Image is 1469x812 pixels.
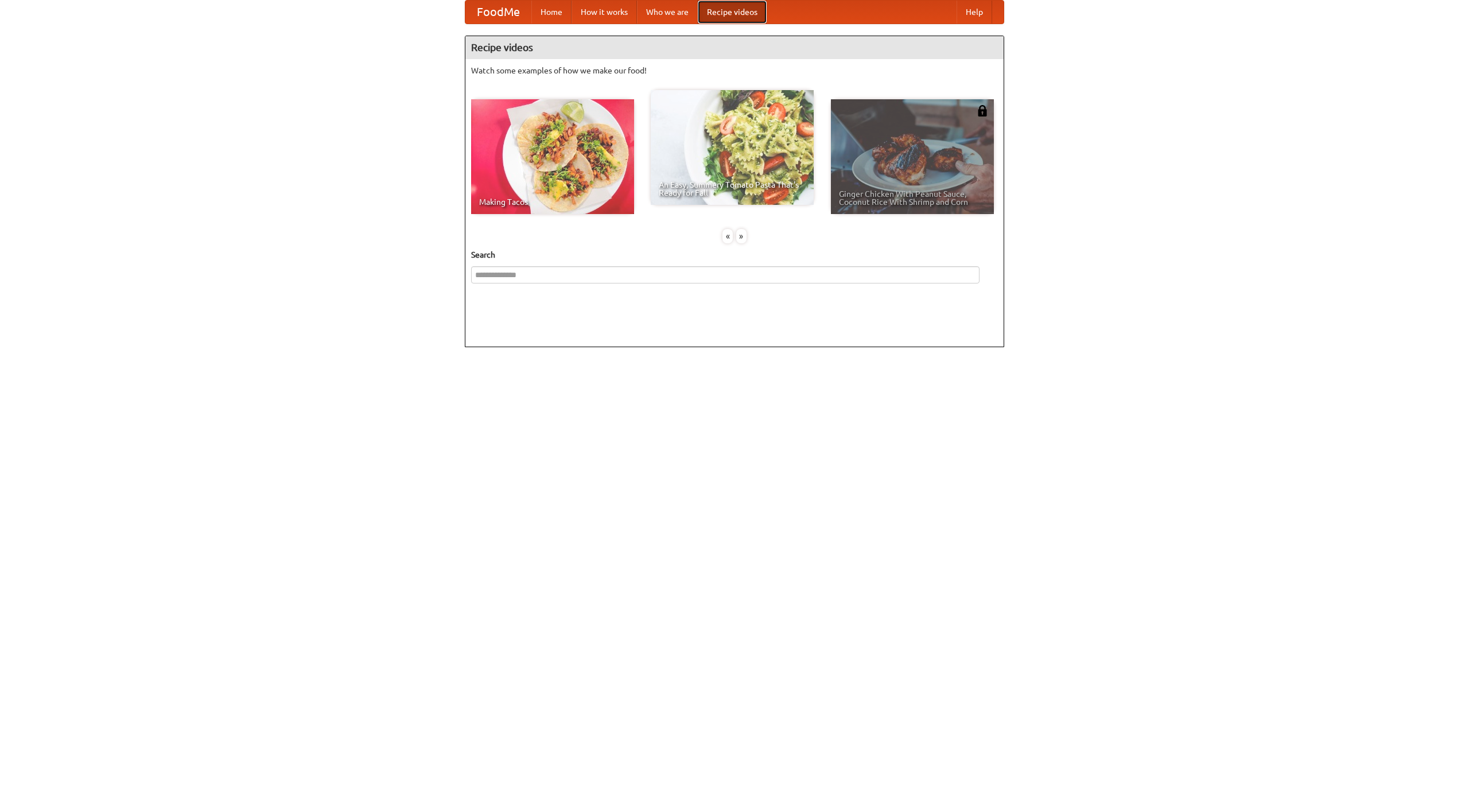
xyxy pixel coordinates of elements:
span: An Easy, Summery Tomato Pasta That's Ready for Fall [659,181,806,197]
a: Who we are [637,1,698,24]
h4: Recipe videos [465,36,1004,59]
p: Watch some examples of how we make our food! [471,65,998,76]
a: Making Tacos [471,99,634,214]
a: Help [957,1,992,24]
a: FoodMe [465,1,531,24]
h5: Search [471,249,998,261]
span: Making Tacos [479,198,626,206]
div: » [736,229,747,243]
a: Recipe videos [698,1,767,24]
a: Home [531,1,572,24]
a: How it works [572,1,637,24]
a: An Easy, Summery Tomato Pasta That's Ready for Fall [651,90,814,205]
div: « [722,229,733,243]
img: 483408.png [977,105,988,116]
